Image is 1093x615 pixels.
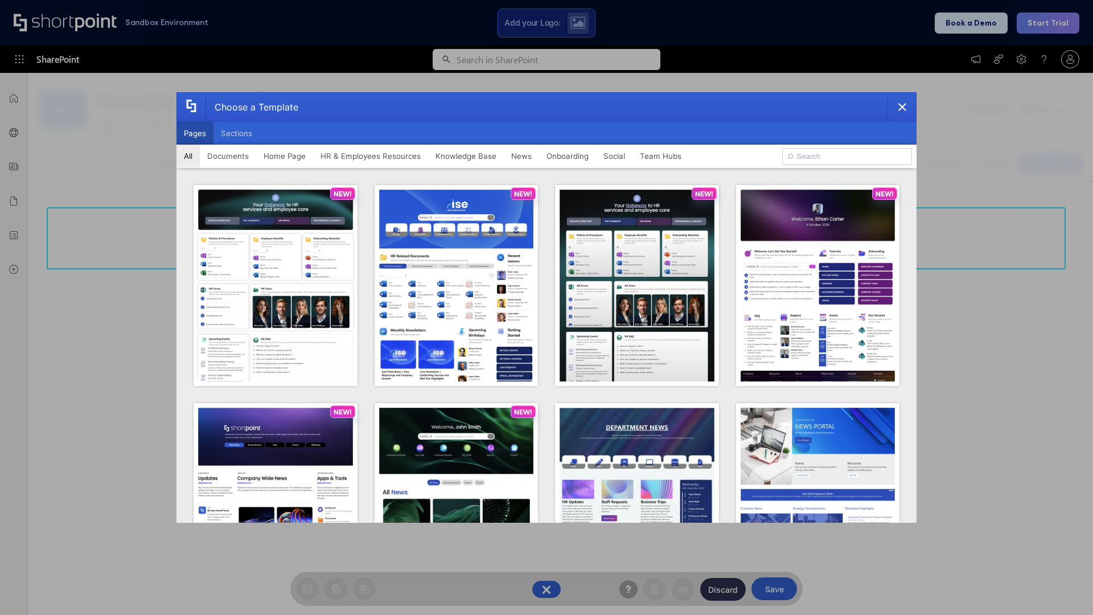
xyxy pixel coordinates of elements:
button: Social [596,145,632,167]
button: Onboarding [539,145,596,167]
button: News [504,145,539,167]
button: Sections [213,122,260,145]
div: Choose a Template [206,93,298,121]
input: Search [782,148,912,165]
p: NEW! [876,190,894,198]
button: All [176,145,200,167]
button: HR & Employees Resources [313,145,428,167]
button: Documents [200,145,256,167]
p: NEW! [334,190,352,198]
button: Home Page [256,145,313,167]
button: Knowledge Base [428,145,504,167]
button: Team Hubs [632,145,689,167]
p: NEW! [514,190,532,198]
p: NEW! [695,190,713,198]
iframe: Chat Widget [888,483,1093,615]
button: Pages [176,122,213,145]
p: NEW! [514,408,532,416]
div: template selector [176,92,917,523]
p: NEW! [334,408,352,416]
